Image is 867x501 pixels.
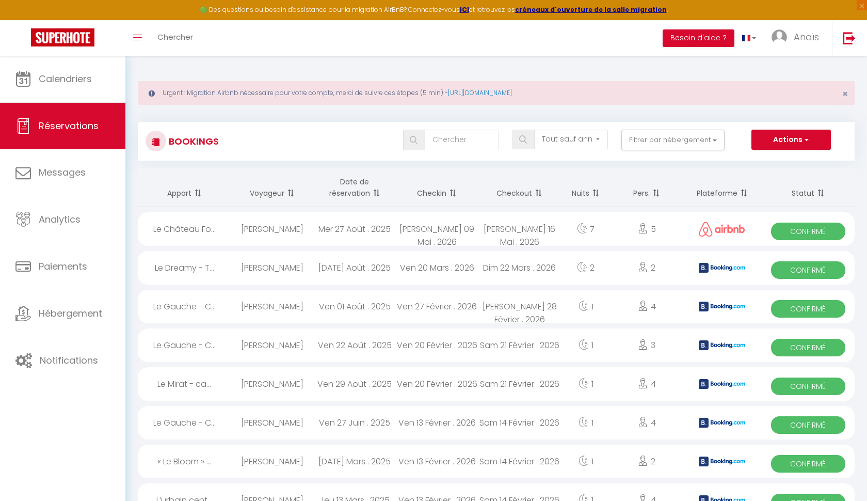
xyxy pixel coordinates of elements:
img: ... [772,29,787,45]
a: ICI [460,5,469,14]
span: Messages [39,166,86,179]
th: Sort by guest [231,168,314,207]
span: Calendriers [39,72,92,85]
h3: Bookings [166,130,219,153]
th: Sort by booking date [313,168,396,207]
span: Hébergement [39,307,102,320]
th: Sort by people [611,168,683,207]
span: Notifications [40,354,98,367]
input: Chercher [425,130,499,150]
a: [URL][DOMAIN_NAME] [448,88,512,97]
th: Sort by channel [683,168,762,207]
span: Anaïs [794,30,819,43]
th: Sort by rentals [138,168,231,207]
th: Sort by nights [561,168,611,207]
button: Actions [751,130,831,150]
span: × [842,87,848,100]
span: Chercher [157,32,193,42]
img: logout [843,32,856,44]
a: ... Anaïs [764,20,832,56]
th: Sort by checkin [396,168,478,207]
a: Chercher [150,20,201,56]
div: Urgent : Migration Airbnb nécessaire pour votre compte, merci de suivre ces étapes (5 min) - [138,81,855,105]
button: Filtrer par hébergement [621,130,725,150]
span: Paiements [39,260,87,273]
th: Sort by checkout [478,168,561,207]
span: Analytics [39,213,81,226]
th: Sort by status [761,168,855,207]
button: Besoin d'aide ? [663,29,734,47]
button: Close [842,89,848,99]
a: créneaux d'ouverture de la salle migration [515,5,667,14]
img: Super Booking [31,28,94,46]
span: Réservations [39,119,99,132]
